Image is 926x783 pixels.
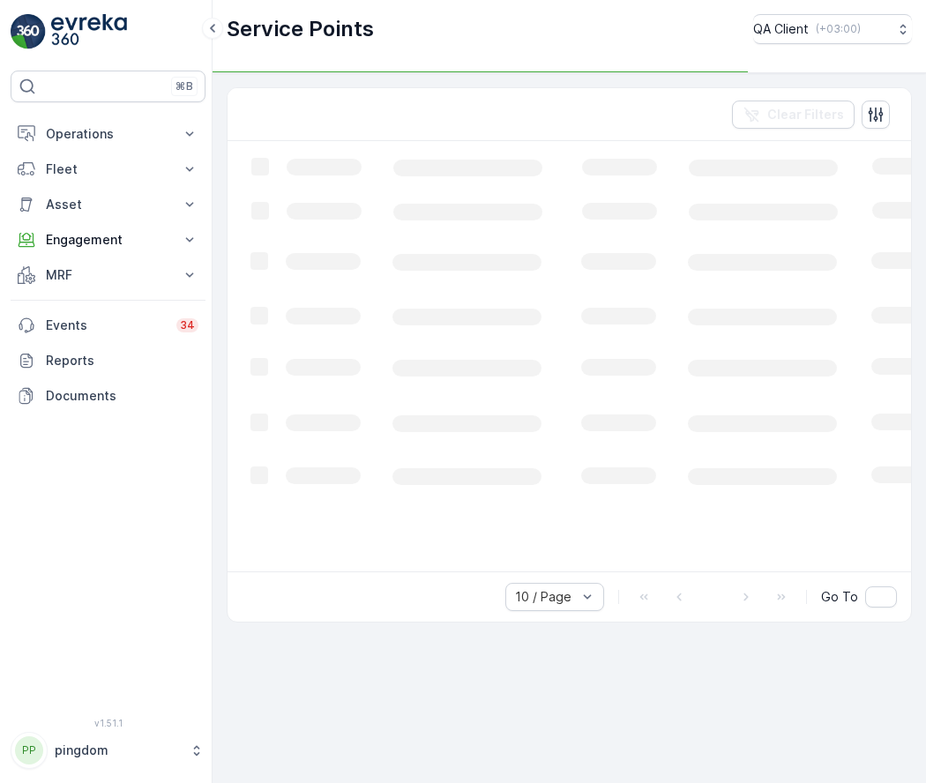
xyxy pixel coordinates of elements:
[767,106,844,123] p: Clear Filters
[46,125,170,143] p: Operations
[46,352,198,369] p: Reports
[15,736,43,764] div: PP
[11,718,205,728] span: v 1.51.1
[46,387,198,405] p: Documents
[46,317,166,334] p: Events
[46,160,170,178] p: Fleet
[46,266,170,284] p: MRF
[753,14,912,44] button: QA Client(+03:00)
[11,343,205,378] a: Reports
[11,187,205,222] button: Asset
[11,732,205,769] button: PPpingdom
[732,101,855,129] button: Clear Filters
[753,20,809,38] p: QA Client
[11,308,205,343] a: Events34
[11,14,46,49] img: logo
[55,742,181,759] p: pingdom
[51,14,127,49] img: logo_light-DOdMpM7g.png
[46,231,170,249] p: Engagement
[11,222,205,257] button: Engagement
[11,378,205,414] a: Documents
[11,152,205,187] button: Fleet
[227,15,374,43] p: Service Points
[11,257,205,293] button: MRF
[816,22,861,36] p: ( +03:00 )
[821,588,858,606] span: Go To
[175,79,193,93] p: ⌘B
[180,318,195,332] p: 34
[11,116,205,152] button: Operations
[46,196,170,213] p: Asset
